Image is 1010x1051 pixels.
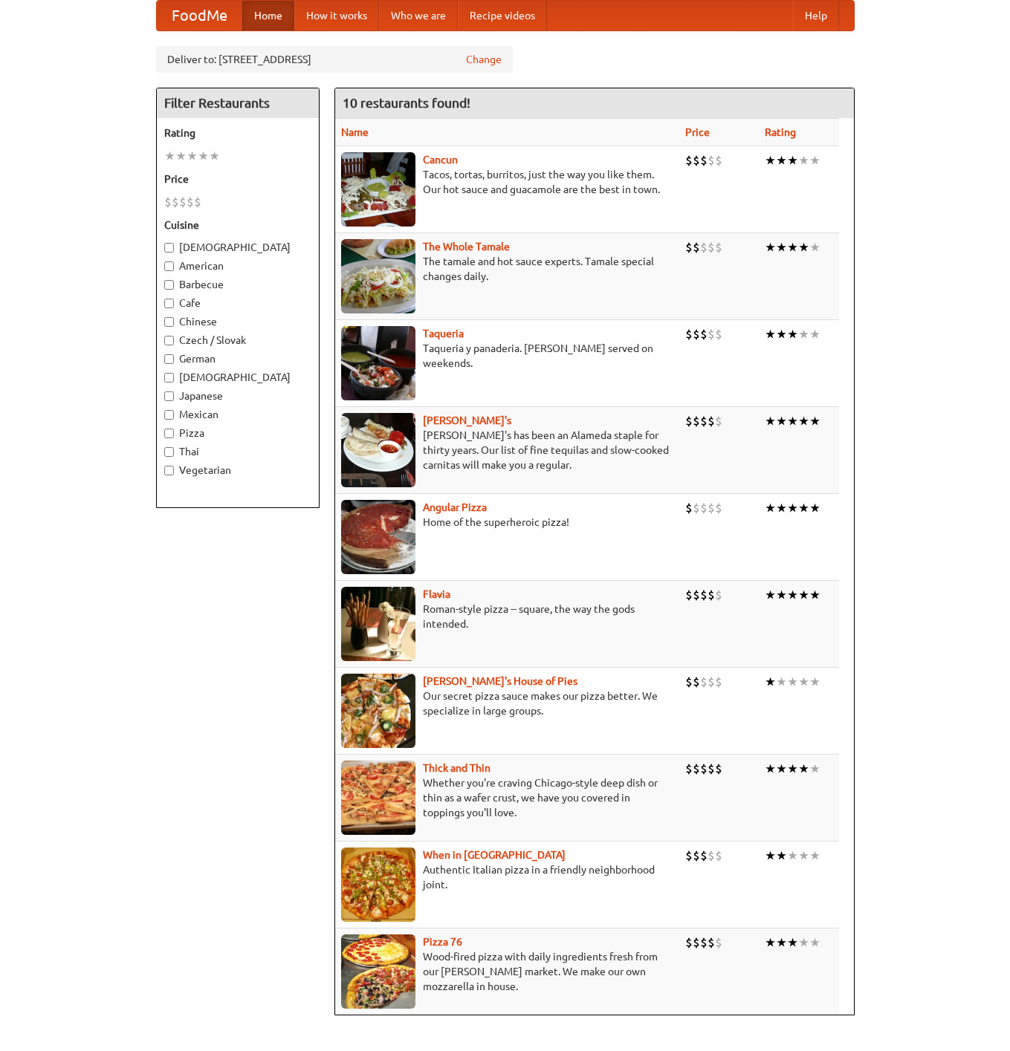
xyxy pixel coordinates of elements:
li: $ [685,500,693,516]
li: ★ [765,674,776,690]
b: Taqueria [423,328,464,339]
li: ★ [776,500,787,516]
li: ★ [175,148,187,164]
input: German [164,354,174,364]
li: $ [715,500,722,516]
img: pizza76.jpg [341,934,415,1009]
input: Czech / Slovak [164,336,174,345]
li: ★ [798,239,809,256]
li: $ [685,847,693,864]
input: Thai [164,447,174,457]
a: Recipe videos [458,1,547,30]
li: $ [700,674,708,690]
input: Chinese [164,317,174,327]
li: $ [194,194,201,210]
li: $ [708,847,715,864]
li: $ [700,500,708,516]
p: Taqueria y panaderia. [PERSON_NAME] served on weekends. [341,341,674,371]
li: ★ [798,326,809,342]
label: Czech / Slovak [164,333,311,348]
li: $ [700,239,708,256]
label: [DEMOGRAPHIC_DATA] [164,240,311,255]
li: ★ [787,934,798,951]
h5: Price [164,172,311,186]
li: ★ [787,152,798,169]
li: $ [700,934,708,951]
li: $ [700,587,708,603]
li: ★ [765,326,776,342]
li: ★ [776,847,787,864]
p: Whether you're craving Chicago-style deep dish or thin as a wafer crust, we have you covered in t... [341,775,674,820]
a: When in [GEOGRAPHIC_DATA] [423,849,566,861]
li: ★ [765,847,776,864]
p: Roman-style pizza -- square, the way the gods intended. [341,602,674,631]
li: ★ [209,148,220,164]
li: ★ [765,934,776,951]
li: $ [715,674,722,690]
li: $ [715,326,722,342]
li: $ [693,587,700,603]
li: $ [685,674,693,690]
li: $ [693,413,700,429]
li: ★ [787,500,798,516]
li: $ [685,761,693,777]
li: ★ [765,152,776,169]
li: $ [708,761,715,777]
li: ★ [798,413,809,429]
li: $ [693,674,700,690]
li: ★ [798,500,809,516]
li: $ [715,239,722,256]
li: $ [700,761,708,777]
li: ★ [798,674,809,690]
li: $ [685,239,693,256]
img: flavia.jpg [341,587,415,661]
p: [PERSON_NAME]'s has been an Alameda staple for thirty years. Our list of fine tequilas and slow-c... [341,428,674,472]
li: $ [693,761,700,777]
li: $ [693,326,700,342]
li: ★ [809,326,820,342]
a: Who we are [379,1,458,30]
b: [PERSON_NAME]'s [423,414,511,426]
ng-pluralize: 10 restaurants found! [343,96,470,110]
a: Name [341,126,369,138]
label: Barbecue [164,277,311,292]
li: ★ [809,674,820,690]
li: ★ [787,674,798,690]
b: Angular Pizza [423,501,487,513]
b: Thick and Thin [423,762,491,774]
label: Mexican [164,407,311,422]
li: ★ [765,239,776,256]
a: FoodMe [157,1,242,30]
li: ★ [776,239,787,256]
input: Mexican [164,410,174,420]
li: $ [693,239,700,256]
label: American [164,258,311,273]
img: thick.jpg [341,761,415,835]
li: $ [693,500,700,516]
li: ★ [776,413,787,429]
li: $ [693,152,700,169]
li: $ [172,194,179,210]
b: Pizza 76 [423,936,462,948]
a: [PERSON_NAME]'s House of Pies [423,675,577,687]
p: Tacos, tortas, burritos, just the way you like them. Our hot sauce and guacamole are the best in ... [341,167,674,197]
input: Cafe [164,299,174,308]
img: luigis.jpg [341,674,415,748]
li: $ [708,413,715,429]
li: ★ [787,847,798,864]
li: ★ [809,152,820,169]
li: $ [187,194,194,210]
a: Rating [765,126,796,138]
input: [DEMOGRAPHIC_DATA] [164,243,174,253]
li: $ [700,152,708,169]
li: $ [700,847,708,864]
img: cancun.jpg [341,152,415,227]
a: How it works [294,1,379,30]
li: $ [715,587,722,603]
input: Vegetarian [164,466,174,475]
li: ★ [765,500,776,516]
li: $ [708,934,715,951]
img: wholetamale.jpg [341,239,415,313]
